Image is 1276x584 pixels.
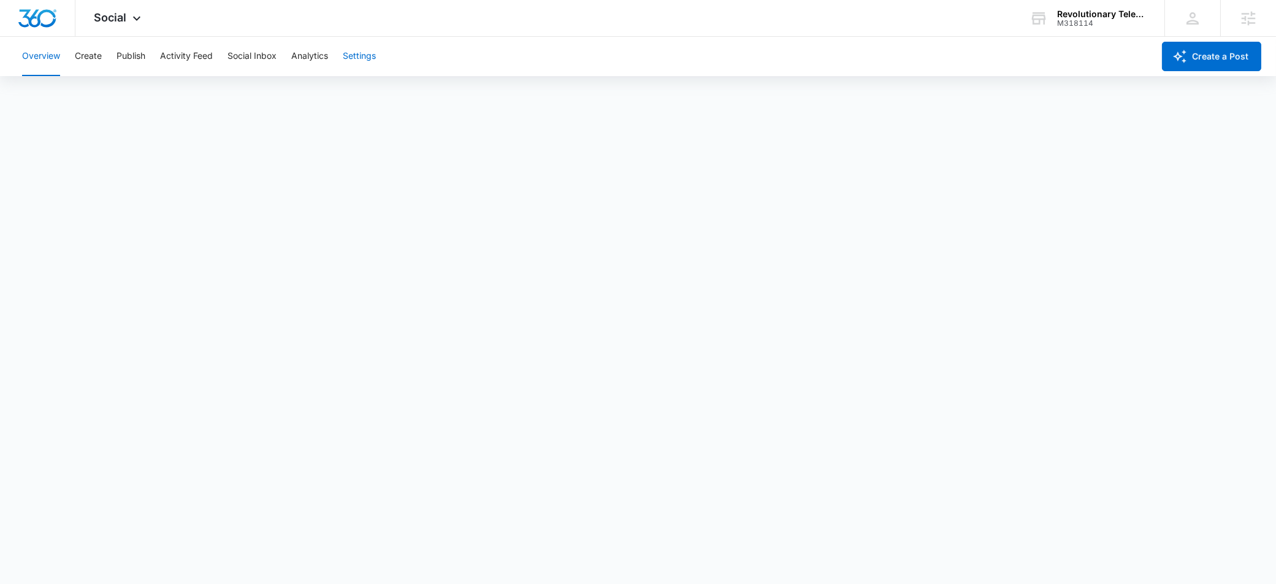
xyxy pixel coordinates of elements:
button: Activity Feed [160,37,213,76]
button: Create a Post [1162,42,1261,71]
button: Publish [117,37,145,76]
button: Analytics [291,37,328,76]
button: Overview [22,37,60,76]
button: Settings [343,37,376,76]
button: Create [75,37,102,76]
button: Social Inbox [227,37,277,76]
span: Social [94,11,126,24]
div: account id [1057,19,1147,28]
div: account name [1057,9,1147,19]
